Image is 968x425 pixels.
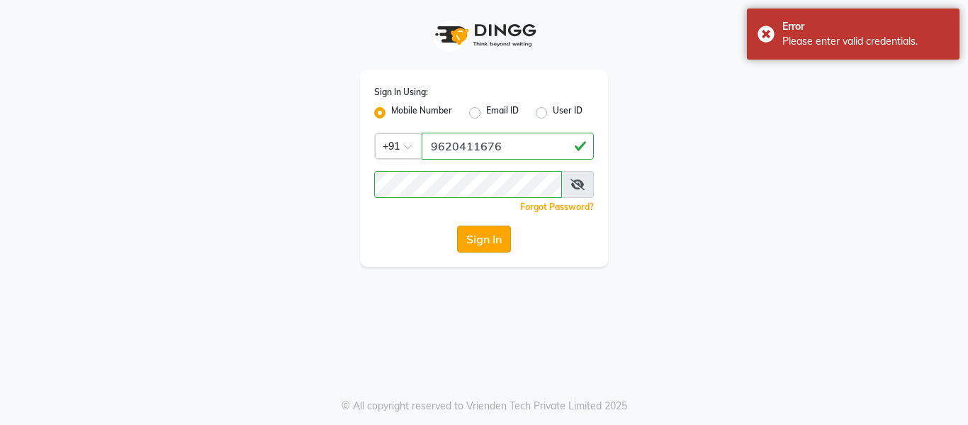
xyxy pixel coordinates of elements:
[427,14,541,56] img: logo1.svg
[520,202,594,212] a: Forgot Password?
[374,171,562,198] input: Username
[374,86,428,99] label: Sign In Using:
[457,226,511,253] button: Sign In
[422,133,594,160] input: Username
[486,104,519,121] label: Email ID
[782,19,949,34] div: Error
[782,34,949,49] div: Please enter valid credentials.
[553,104,583,121] label: User ID
[391,104,452,121] label: Mobile Number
